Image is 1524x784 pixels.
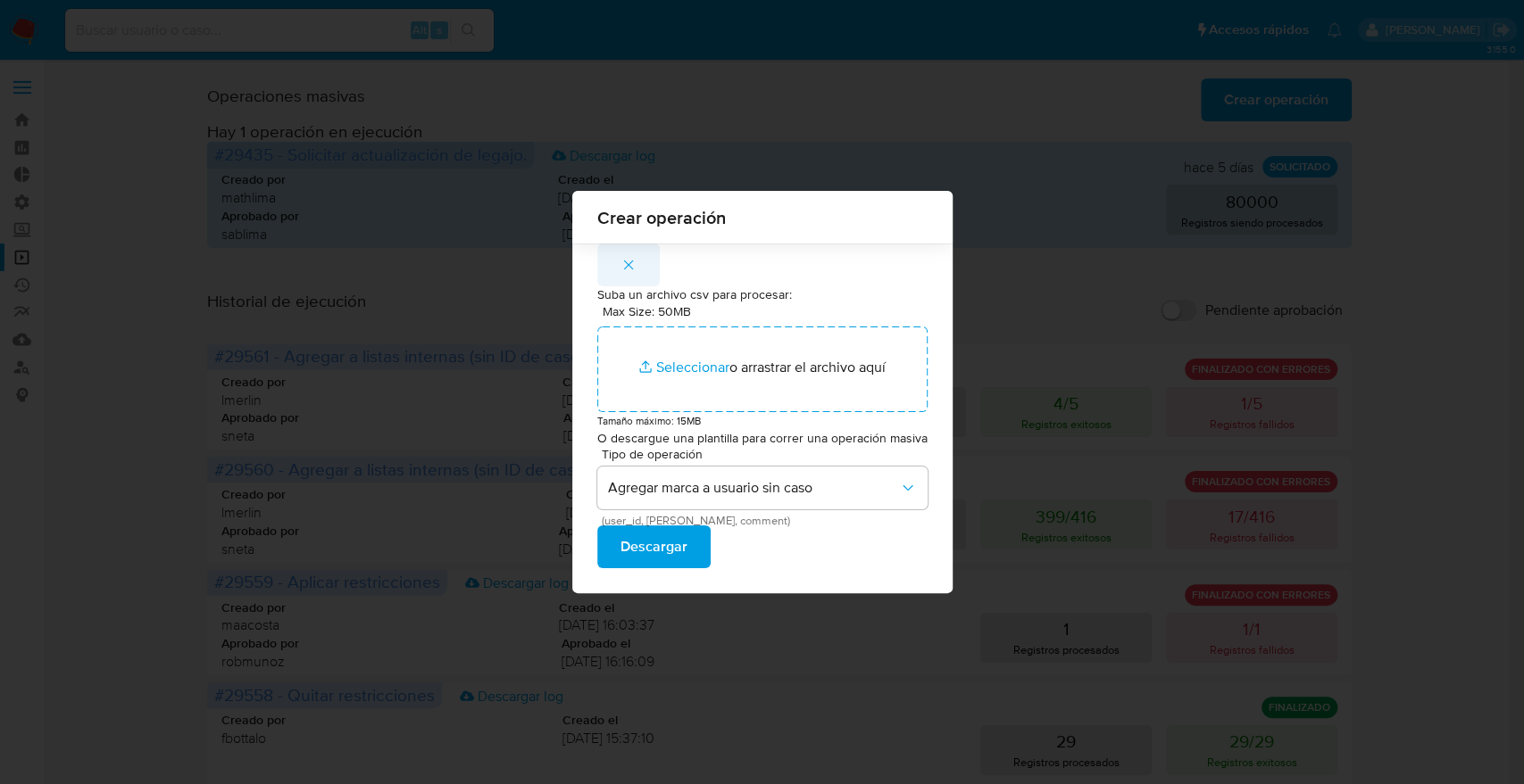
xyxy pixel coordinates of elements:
[608,479,899,497] span: Agregar marca a usuario sin caso
[597,286,928,304] p: Suba un archivo csv para procesar:
[597,466,928,509] button: Agregar marca a usuario sin caso
[597,430,928,448] p: O descargue una plantilla para correr una operación masiva
[601,516,931,525] span: (user_id, [PERSON_NAME], comment)
[620,527,687,566] span: Descargar
[597,209,928,227] span: Crear operación
[597,525,711,568] button: Descargar
[602,448,932,460] span: Tipo de operación
[597,413,701,428] small: Tamaño máximo: 15MB
[603,303,691,319] label: Max Size: 50MB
